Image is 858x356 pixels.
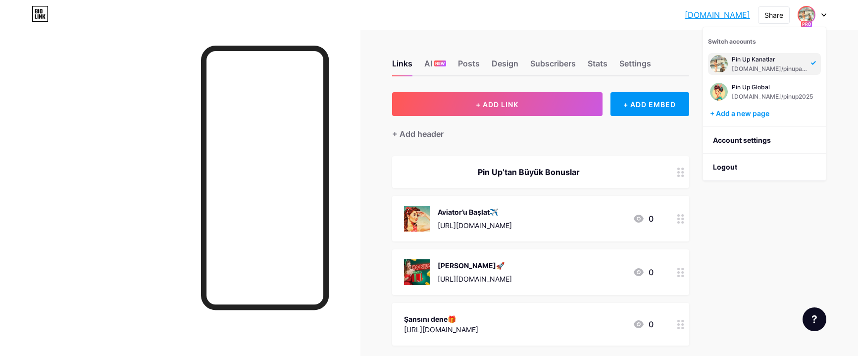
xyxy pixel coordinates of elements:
[633,318,654,330] div: 0
[588,58,607,75] div: Stats
[710,109,821,119] div: + Add a new page
[703,127,826,154] a: Account settings
[708,38,756,45] span: Switch accounts
[732,56,808,63] div: Pin Up Kanatlar
[703,154,826,180] li: Logout
[438,220,512,231] div: [URL][DOMAIN_NAME]
[530,58,576,75] div: Subscribers
[438,207,512,217] div: Aviator’u Başlat✈️
[764,10,783,20] div: Share
[404,166,654,178] div: Pin Up’tan Büyük Bonuslar
[438,260,512,271] div: [PERSON_NAME]🚀
[732,83,813,91] div: Pin Up Global
[710,55,728,73] img: pinupaviator
[404,314,478,324] div: Şansını dene🎁
[458,58,480,75] div: Posts
[619,58,651,75] div: Settings
[710,83,728,101] img: pinupaviator
[633,213,654,225] div: 0
[685,9,750,21] a: [DOMAIN_NAME]
[633,266,654,278] div: 0
[392,128,444,140] div: + Add header
[732,65,808,73] div: [DOMAIN_NAME]/pinupaviator
[392,58,412,75] div: Links
[424,58,446,75] div: AI
[492,58,518,75] div: Design
[404,206,430,232] img: Aviator’u Başlat✈️
[610,92,689,116] div: + ADD EMBED
[438,274,512,284] div: [URL][DOMAIN_NAME]
[404,324,478,335] div: [URL][DOMAIN_NAME]
[404,259,430,285] img: Şimdi Deneyin🚀
[392,92,603,116] button: + ADD LINK
[435,60,445,66] span: NEW
[732,93,813,101] div: [DOMAIN_NAME]/pinup2025
[799,7,814,23] img: pinupaviator
[476,100,518,109] span: + ADD LINK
